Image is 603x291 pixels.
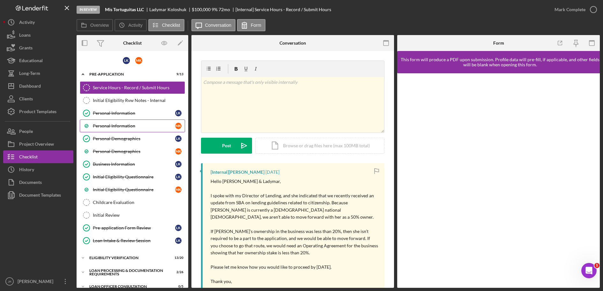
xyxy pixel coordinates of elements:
div: 9 % [212,7,218,12]
a: Personal DemographicsLK [80,132,185,145]
div: 72 mo [219,7,230,12]
div: L K [175,225,182,231]
p: I spoke with my Director of Lending, and she indicated that we recently received an update from S... [211,192,378,221]
a: Initial Eligibility Rvw Notes - Internal [80,94,185,107]
div: Initial Review [93,213,185,218]
p: If [PERSON_NAME]’s ownership in the business was less than 20%, then she isn’t required to be a p... [211,228,378,257]
div: L K [175,110,182,116]
div: Personal Information [93,111,175,116]
a: Initial Eligibility QuestionnaireLK [80,171,185,183]
label: Conversation [205,23,232,28]
div: Pre-Application [89,72,167,76]
iframe: Intercom live chat [581,263,597,278]
div: L K [175,161,182,167]
div: Service Hours - Record / Submit Hours [93,85,185,90]
div: Document Templates [19,189,61,203]
div: Initial Eligibility Questionnaire [93,187,175,192]
label: Form [251,23,261,28]
iframe: Lenderfit form [404,80,594,281]
p: Thank you, [211,278,378,285]
div: Post [222,138,231,154]
button: Post [201,138,252,154]
div: 0 / 5 [172,285,183,288]
a: Personal InformationMK [80,120,185,132]
a: Loan Intake & Review SessionLK [80,234,185,247]
div: Personal Demographics [93,136,175,141]
div: Personal Information [93,123,175,128]
div: L K [123,57,130,64]
div: Business Information [93,162,175,167]
button: Mark Complete [548,3,600,16]
a: Childcare Evaluation [80,196,185,209]
div: Checklist [123,40,142,46]
div: Initial Eligibility Questionnaire [93,174,175,179]
div: Loan Officer Consultation [89,285,167,288]
div: L K [175,135,182,142]
div: [PERSON_NAME] [16,275,57,289]
div: L K [175,237,182,244]
div: Loan Intake & Review Session [93,238,175,243]
div: [Internal] Service Hours - Record / Submit Hours [235,7,331,12]
label: Overview [90,23,109,28]
div: This form will produce a PDF upon submission. Profile data will pre-fill, if applicable, and othe... [400,57,600,67]
a: Service Hours - Record / Submit Hours [80,81,185,94]
div: L K [175,174,182,180]
p: Hello [PERSON_NAME] & Ladymar, [211,178,378,185]
div: Childcare Evaluation [93,200,185,205]
div: Ladymar Koloshuk [149,7,192,12]
a: Business InformationLK [80,158,185,171]
div: Conversation [279,40,306,46]
div: In Review [77,6,100,14]
div: M K [175,123,182,129]
div: Mark Complete [555,3,585,16]
button: JR[PERSON_NAME] [3,275,73,288]
div: Eligibility Verification [89,256,167,260]
div: [Internal] [PERSON_NAME] [211,170,264,175]
span: 1 [594,263,599,268]
div: 2 / 26 [172,270,183,274]
div: Loan Processing & Documentation Requirements [89,269,167,276]
div: Personal Demographics [93,149,175,154]
button: Conversation [191,19,236,31]
div: 13 / 20 [172,256,183,260]
a: Personal DemographicsMK [80,145,185,158]
a: Initial Eligibility QuestionnaireMK [80,183,185,196]
div: M K [175,148,182,155]
div: M K [175,186,182,193]
p: Please let me know how you would like to proceed by [DATE]. [211,264,378,271]
text: JR [8,280,11,283]
span: $100,000 [192,7,211,12]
